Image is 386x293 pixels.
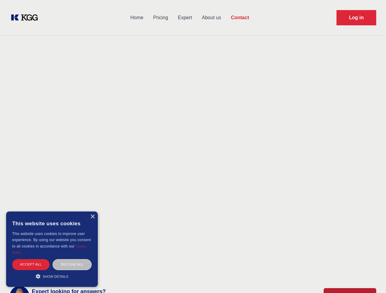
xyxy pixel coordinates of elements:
[173,10,197,26] a: Expert
[336,10,376,25] a: Request Demo
[197,10,226,26] a: About us
[12,273,92,279] div: Show details
[148,10,173,26] a: Pricing
[43,275,68,278] span: Show details
[10,13,43,23] a: KOL Knowledge Platform: Talk to Key External Experts (KEE)
[226,10,254,26] a: Contact
[12,216,92,231] div: This website uses cookies
[355,264,386,293] iframe: Chat Widget
[12,259,50,270] div: Accept all
[90,215,95,219] div: Close
[125,10,148,26] a: Home
[12,244,87,254] a: Cookie Policy
[12,232,91,248] span: This website uses cookies to improve user experience. By using our website you consent to all coo...
[53,259,92,270] div: Decline all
